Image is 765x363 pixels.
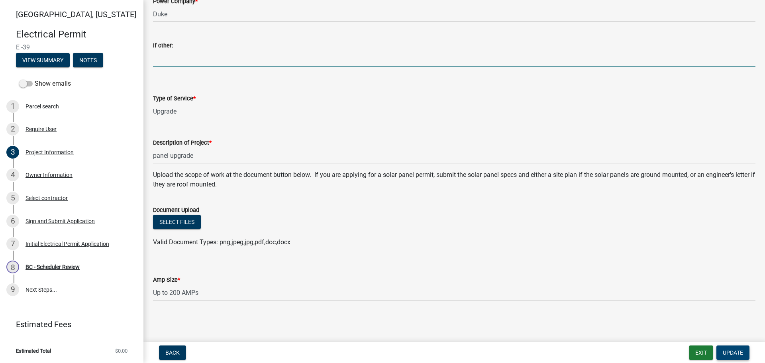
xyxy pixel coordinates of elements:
[6,146,19,159] div: 3
[153,96,196,102] label: Type of Service
[153,238,290,246] span: Valid Document Types: png,jpeg,jpg,pdf,doc,docx
[115,348,127,353] span: $0.00
[723,349,743,356] span: Update
[25,264,80,270] div: BC - Scheduler Review
[6,283,19,296] div: 9
[73,53,103,67] button: Notes
[153,215,201,229] button: Select files
[6,100,19,113] div: 1
[16,10,136,19] span: [GEOGRAPHIC_DATA], [US_STATE]
[16,348,51,353] span: Estimated Total
[25,241,109,247] div: Initial Electrical Permit Application
[16,57,70,64] wm-modal-confirm: Summary
[16,53,70,67] button: View Summary
[16,43,127,51] span: E -39
[153,208,199,213] label: Document Upload
[159,345,186,360] button: Back
[153,43,173,49] label: If other:
[689,345,713,360] button: Exit
[6,192,19,204] div: 5
[6,215,19,228] div: 6
[6,123,19,135] div: 2
[73,57,103,64] wm-modal-confirm: Notes
[6,316,131,332] a: Estimated Fees
[25,172,73,178] div: Owner Information
[153,170,755,189] p: Upload the scope of work at the document button below. If you are applying for a solar panel perm...
[153,277,180,283] label: Amp Size
[25,218,95,224] div: Sign and Submit Application
[16,29,137,40] h4: Electrical Permit
[716,345,749,360] button: Update
[153,140,212,146] label: Description of Project
[19,79,71,88] label: Show emails
[25,149,74,155] div: Project Information
[25,195,68,201] div: Select contractor
[25,126,57,132] div: Require User
[165,349,180,356] span: Back
[6,169,19,181] div: 4
[6,261,19,273] div: 8
[25,104,59,109] div: Parcel search
[6,237,19,250] div: 7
